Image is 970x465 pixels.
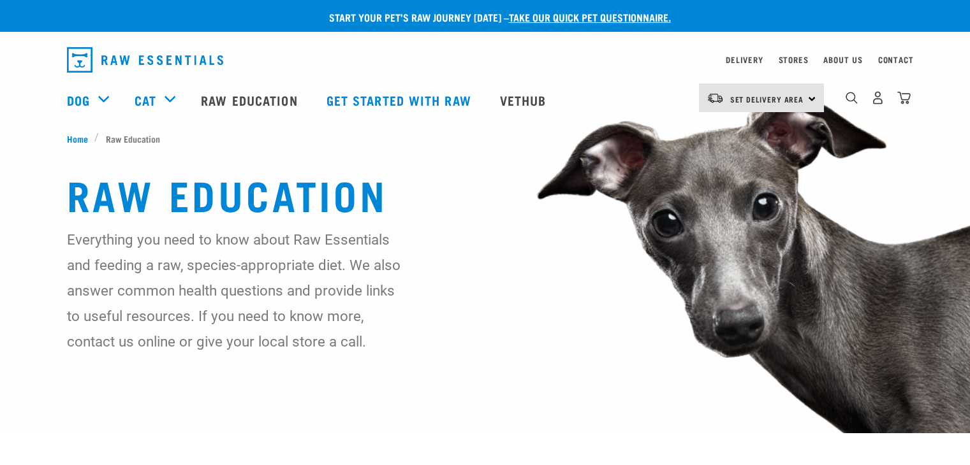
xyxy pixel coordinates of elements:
[897,91,911,104] img: home-icon@2x.png
[67,171,904,217] h1: Raw Education
[67,132,904,145] nav: breadcrumbs
[823,57,862,62] a: About Us
[57,42,914,78] nav: dropdown navigation
[871,91,885,104] img: user.png
[846,92,858,104] img: home-icon-1@2x.png
[67,227,402,354] p: Everything you need to know about Raw Essentials and feeding a raw, species-appropriate diet. We ...
[67,90,90,110] a: Dog
[487,75,562,125] a: Vethub
[135,90,156,110] a: Cat
[67,47,223,73] img: Raw Essentials Logo
[314,75,487,125] a: Get started with Raw
[188,75,313,125] a: Raw Education
[779,57,809,62] a: Stores
[730,97,804,101] span: Set Delivery Area
[67,132,95,145] a: Home
[707,92,724,104] img: van-moving.png
[67,132,88,145] span: Home
[509,14,671,20] a: take our quick pet questionnaire.
[878,57,914,62] a: Contact
[726,57,763,62] a: Delivery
